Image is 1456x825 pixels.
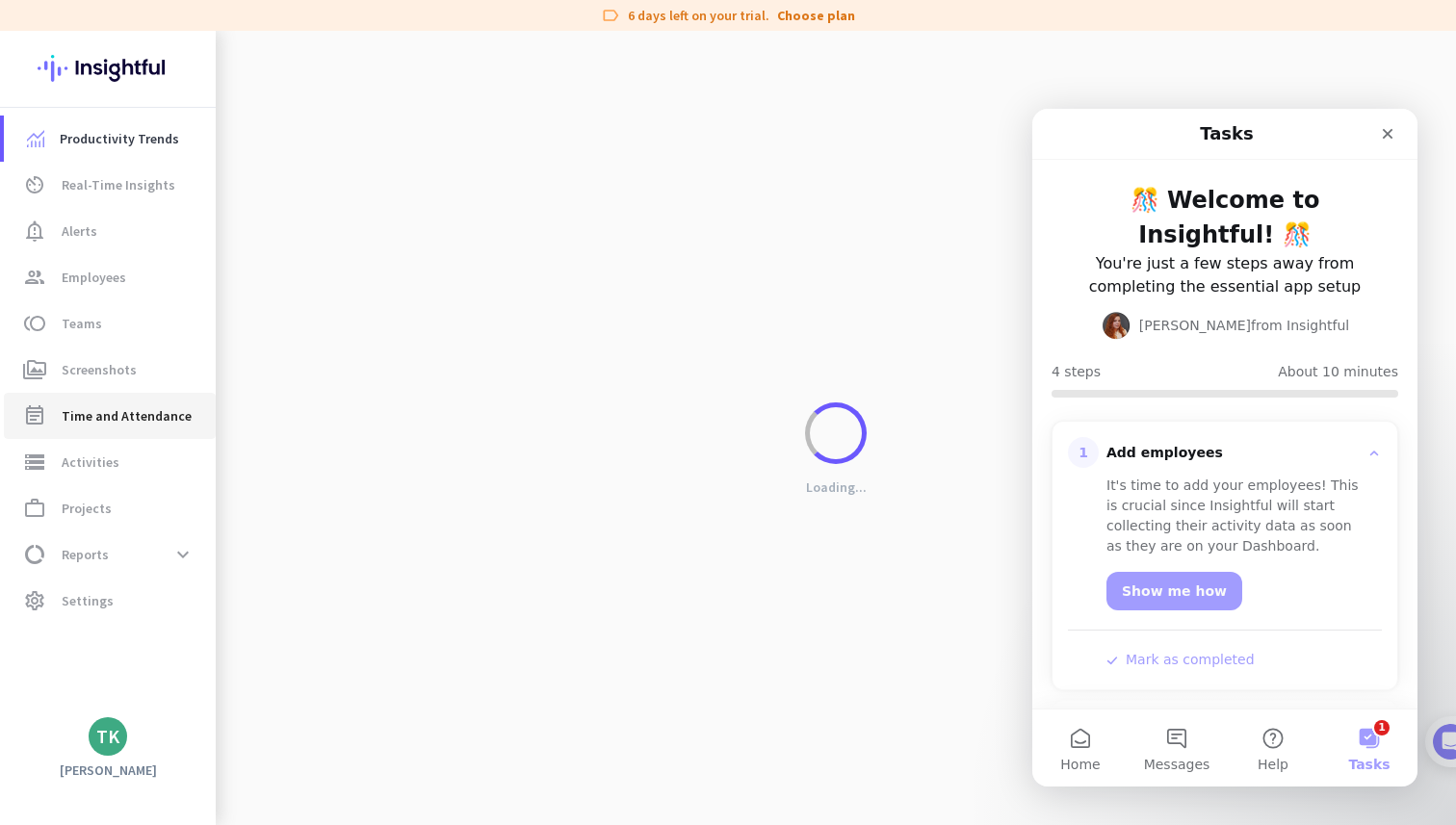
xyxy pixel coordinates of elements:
[23,451,46,474] i: storage
[4,393,216,439] a: event_noteTime and Attendance
[23,266,46,289] i: group
[4,300,216,347] a: tollTeams
[23,589,46,612] i: settings
[62,312,102,335] span: Teams
[23,312,46,335] i: toll
[601,6,620,25] i: label
[62,219,97,243] span: Alerts
[166,537,200,572] button: expand_more
[4,439,216,485] a: storageActivities
[4,254,216,300] a: groupEmployees
[62,173,175,196] span: Real-Time Insights
[4,531,216,578] a: data_usageReportsexpand_more
[4,347,216,393] a: perm_mediaScreenshots
[62,451,119,474] span: Activities
[4,208,216,254] a: notification_importantAlerts
[4,578,216,624] a: settingsSettings
[806,478,867,496] p: Loading...
[777,6,855,25] a: Choose plan
[38,31,178,106] img: Insightful logo
[62,266,126,289] span: Employees
[23,219,46,243] i: notification_important
[4,116,216,162] a: menu-itemProductivity Trends
[96,727,119,746] div: TK
[23,404,46,427] i: event_note
[27,130,44,147] img: menu-item
[1032,109,1417,786] iframe: Intercom live chat
[62,358,137,381] span: Screenshots
[23,173,46,196] i: av_timer
[62,543,109,566] span: Reports
[23,358,46,381] i: perm_media
[4,485,216,531] a: work_outlineProjects
[60,127,179,150] span: Productivity Trends
[4,162,216,208] a: av_timerReal-Time Insights
[23,543,46,566] i: data_usage
[23,497,46,520] i: work_outline
[62,497,112,520] span: Projects
[62,589,114,612] span: Settings
[62,404,192,427] span: Time and Attendance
